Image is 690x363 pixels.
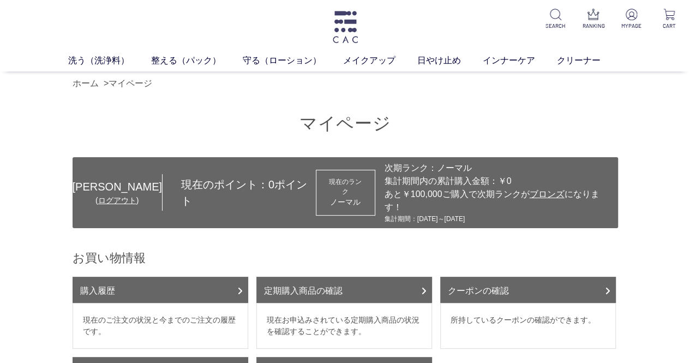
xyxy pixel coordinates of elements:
dd: 現在お申込みされている定期購入商品の状況を確認することができます。 [256,303,432,349]
a: メイクアップ [343,54,417,67]
dt: 現在のランク [326,177,365,197]
div: 次期ランク：ノーマル [385,162,613,175]
a: CART [657,9,681,30]
li: > [104,77,155,90]
div: [PERSON_NAME] [73,178,162,195]
span: ブロンズ [529,189,564,199]
div: 現在のポイント： ポイント [163,176,316,209]
img: logo [331,11,359,43]
a: マイページ [109,79,152,88]
a: RANKING [581,9,605,30]
div: あと￥100,000ご購入で次期ランクが になります！ [385,188,613,214]
a: MYPAGE [619,9,644,30]
div: 集計期間内の累計購入金額：￥0 [385,175,613,188]
h1: マイページ [73,112,618,135]
p: CART [657,22,681,30]
p: SEARCH [543,22,568,30]
a: インナーケア [483,54,557,67]
h2: お買い物情報 [73,250,618,266]
div: ノーマル [326,197,365,208]
a: クリーナー [557,54,622,67]
span: 0 [268,178,274,191]
a: 定期購入商品の確認 [256,277,432,303]
dd: 所持しているクーポンの確認ができます。 [440,303,616,349]
a: ホーム [73,79,99,88]
a: SEARCH [543,9,568,30]
a: 守る（ローション） [243,54,343,67]
a: 整える（パック） [151,54,243,67]
p: RANKING [581,22,605,30]
a: ログアウト [98,196,136,205]
div: 集計期間：[DATE]～[DATE] [385,214,613,224]
a: 日やけ止め [417,54,483,67]
div: ( ) [73,195,162,206]
a: クーポンの確認 [440,277,616,303]
p: MYPAGE [619,22,644,30]
a: 購入履歴 [73,277,248,303]
a: 洗う（洗浄料） [68,54,151,67]
dd: 現在のご注文の状況と今までのご注文の履歴です。 [73,303,248,349]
